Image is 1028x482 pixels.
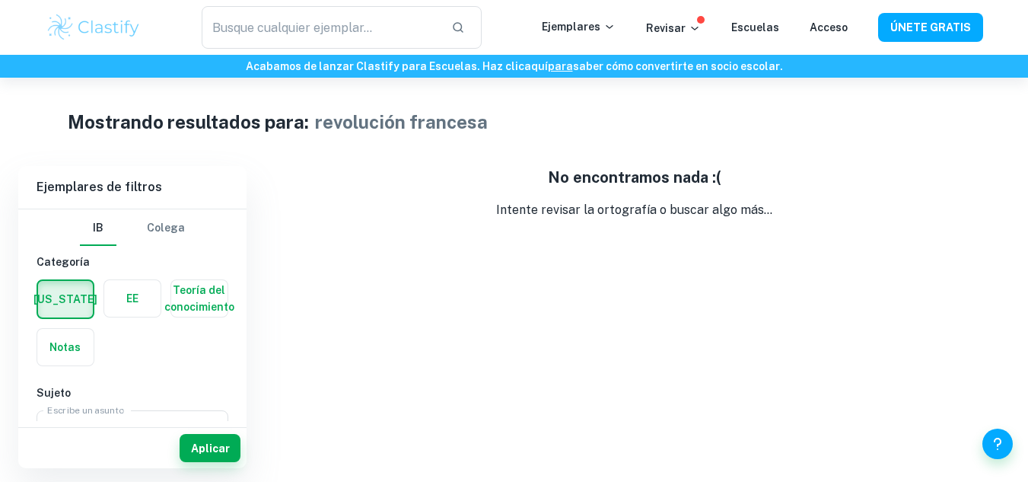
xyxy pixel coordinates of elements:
font: aquí [524,60,548,72]
a: para [548,60,573,72]
font: Mostrando resultados para: [68,111,309,132]
button: [US_STATE] [38,281,93,318]
button: Teoría del conocimiento [171,280,228,317]
font: Colega [147,222,185,234]
div: Elección del tipo de filtro [80,209,185,246]
input: Busque cualquier ejemplar... [202,6,439,49]
a: Escuelas [731,21,779,34]
font: Ejemplares de filtros [37,180,162,194]
font: No encontramos nada :( [548,168,721,187]
font: Sujeto [37,387,71,399]
button: EE [104,280,161,317]
font: Ejemplares [542,21,600,33]
button: Aplicar [180,434,240,462]
font: saber cómo convertirte en socio escolar [573,60,780,72]
button: ÚNETE GRATIS [878,13,983,41]
font: Escribe un asunto [47,405,124,416]
font: ÚNETE GRATIS [890,22,971,34]
img: Logotipo de Clastify [46,12,142,43]
font: Acabamos de lanzar Clastify para Escuelas. Haz clic [246,60,524,72]
font: revolución francesa [315,111,488,132]
font: Intente revisar la ortografía o buscar algo más... [496,203,772,217]
button: Ayuda y comentarios [982,429,1013,459]
font: [US_STATE] [33,293,97,305]
a: Acceso [810,21,848,34]
button: Notas [37,329,94,365]
font: Revisar [646,22,686,34]
font: Aplicar [191,442,230,455]
font: IB [93,222,103,234]
font: Categoría [37,256,90,268]
font: . [780,60,783,72]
